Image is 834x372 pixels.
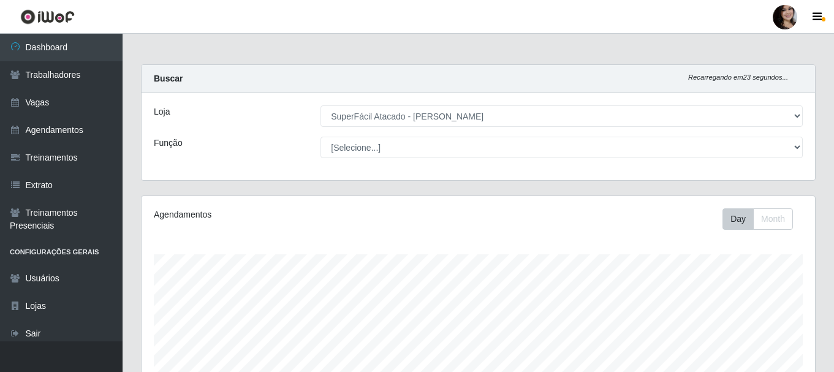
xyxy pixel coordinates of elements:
[154,208,414,221] div: Agendamentos
[722,208,793,230] div: First group
[753,208,793,230] button: Month
[722,208,803,230] div: Toolbar with button groups
[154,74,183,83] strong: Buscar
[688,74,788,81] i: Recarregando em 23 segundos...
[154,137,183,150] label: Função
[154,105,170,118] label: Loja
[722,208,754,230] button: Day
[20,9,75,25] img: CoreUI Logo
